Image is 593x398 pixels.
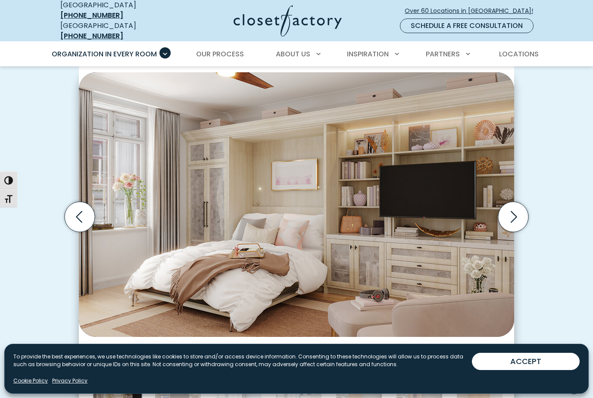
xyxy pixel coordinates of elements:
[495,198,532,235] button: Next slide
[79,72,514,337] img: Elegant cream-toned wall bed with TV display, decorative shelving, and frosted glass cabinet doors
[60,21,166,41] div: [GEOGRAPHIC_DATA]
[60,10,123,20] a: [PHONE_NUMBER]
[405,6,540,15] span: Over 60 Locations in [GEOGRAPHIC_DATA]!
[472,353,580,370] button: ACCEPT
[46,42,547,66] nav: Primary Menu
[499,49,539,59] span: Locations
[52,377,87,385] a: Privacy Policy
[13,377,48,385] a: Cookie Policy
[52,49,157,59] span: Organization in Every Room
[400,19,534,33] a: Schedule a Free Consultation
[404,3,540,19] a: Over 60 Locations in [GEOGRAPHIC_DATA]!
[426,49,460,59] span: Partners
[276,49,310,59] span: About Us
[13,353,472,368] p: To provide the best experiences, we use technologies like cookies to store and/or access device i...
[61,198,98,235] button: Previous slide
[60,31,123,41] a: [PHONE_NUMBER]
[79,337,514,361] figcaption: Wall bed with custom glass-insert shaker cabinet doors and built-in LED display lighting. Include...
[347,49,389,59] span: Inspiration
[196,49,244,59] span: Our Process
[234,5,342,37] img: Closet Factory Logo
